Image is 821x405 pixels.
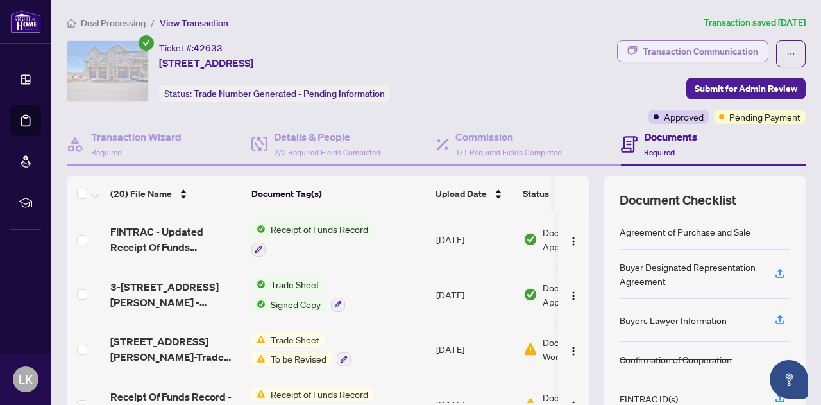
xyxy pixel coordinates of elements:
div: Ticket #: [159,40,223,55]
span: Document Needs Work [543,335,622,363]
button: Submit for Admin Review [686,78,806,99]
span: 1/1 Required Fields Completed [455,148,562,157]
span: Document Approved [543,280,622,309]
span: Deal Processing [81,17,146,29]
h4: Commission [455,129,562,144]
div: Confirmation of Cooperation [620,352,732,366]
span: To be Revised [266,352,332,366]
div: Status: [159,85,390,102]
th: Upload Date [430,176,518,212]
img: Logo [568,236,579,246]
td: [DATE] [431,212,518,267]
img: Status Icon [251,332,266,347]
button: Open asap [770,360,808,399]
img: Document Status [523,232,537,246]
div: Buyers Lawyer Information [620,313,727,327]
span: Pending Payment [729,110,800,124]
span: Trade Number Generated - Pending Information [194,88,385,99]
th: Document Tag(s) [246,176,430,212]
span: Required [91,148,122,157]
h4: Details & People [274,129,380,144]
span: Document Checklist [620,191,736,209]
span: [STREET_ADDRESS][PERSON_NAME]-Trade Sheet-Signed.pdf [110,334,241,365]
th: (20) File Name [105,176,246,212]
div: Transaction Communication [643,41,758,62]
img: Document Status [523,288,537,302]
img: Logo [568,291,579,301]
button: Logo [563,284,584,305]
img: Status Icon [251,352,266,366]
img: IMG-X12260984_1.jpg [67,41,148,101]
span: check-circle [139,35,154,51]
article: Transaction saved [DATE] [704,15,806,30]
img: Status Icon [251,297,266,311]
td: [DATE] [431,267,518,322]
div: Buyer Designated Representation Agreement [620,260,759,288]
li: / [151,15,155,30]
button: Logo [563,339,584,359]
span: Document Approved [543,225,622,254]
span: Trade Sheet [266,277,325,291]
img: Status Icon [251,277,266,291]
h4: Documents [644,129,697,144]
button: Status IconTrade SheetStatus IconSigned Copy [251,277,345,312]
button: Status IconTrade SheetStatus IconTo be Revised [251,332,351,367]
span: Receipt of Funds Record [266,387,373,401]
span: Status [523,187,549,201]
img: Status Icon [251,387,266,401]
span: FINTRAC - Updated Receipt Of Funds Record.pdf [110,224,241,255]
span: LK [19,370,33,388]
span: (20) File Name [110,187,172,201]
span: 2/2 Required Fields Completed [274,148,380,157]
span: ellipsis [786,49,795,58]
img: Logo [568,346,579,356]
img: Document Status [523,342,537,356]
span: Upload Date [436,187,487,201]
span: [STREET_ADDRESS] [159,55,253,71]
span: Trade Sheet [266,332,325,347]
td: [DATE] [431,322,518,377]
span: home [67,19,76,28]
span: 3-[STREET_ADDRESS][PERSON_NAME] - REVISED TRADE SHEET TO BE REVIEWED.pdf [110,279,241,310]
div: Agreement of Purchase and Sale [620,225,750,239]
span: View Transaction [160,17,228,29]
img: logo [10,10,41,33]
span: Submit for Admin Review [695,78,797,99]
th: Status [518,176,627,212]
img: Status Icon [251,222,266,236]
button: Status IconReceipt of Funds Record [251,222,373,257]
span: Receipt of Funds Record [266,222,373,236]
button: Logo [563,229,584,250]
span: Required [644,148,675,157]
span: Approved [664,110,704,124]
span: 42633 [194,42,223,54]
span: Signed Copy [266,297,326,311]
button: Transaction Communication [617,40,768,62]
h4: Transaction Wizard [91,129,182,144]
